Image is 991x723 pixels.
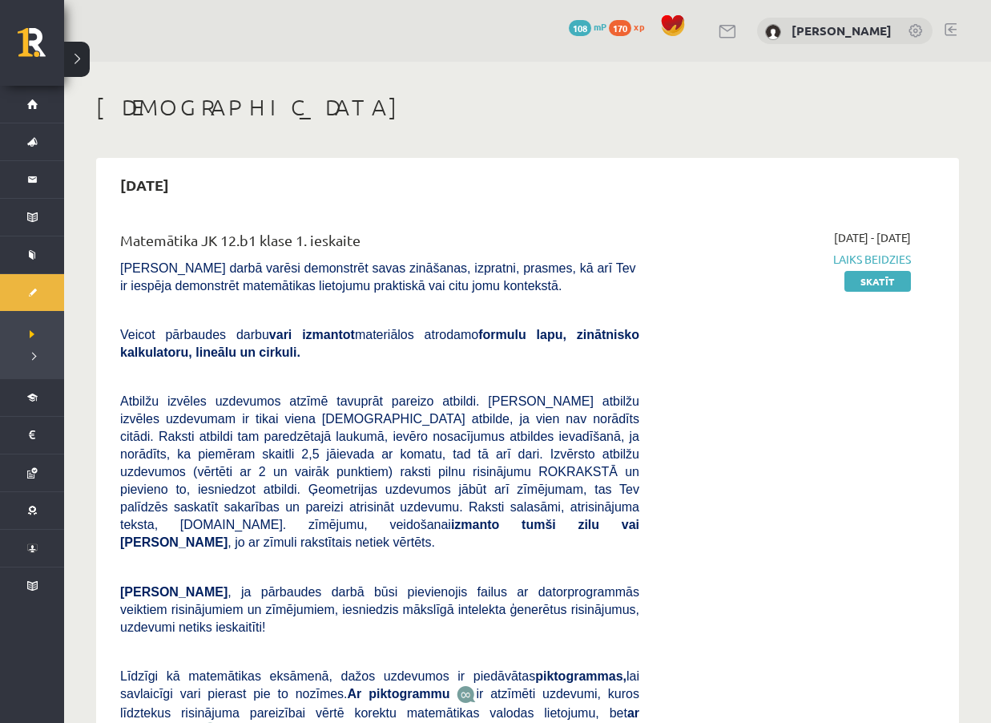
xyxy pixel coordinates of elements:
[844,271,911,292] a: Skatīt
[609,20,652,33] a: 170 xp
[765,24,781,40] img: Nikoletta Gruzdiņa
[18,28,64,68] a: Rīgas 1. Tālmācības vidusskola
[120,261,639,293] span: [PERSON_NAME] darbā varēsi demonstrēt savas zināšanas, izpratni, prasmes, kā arī Tev ir iespēja d...
[594,20,606,33] span: mP
[569,20,606,33] a: 108 mP
[535,669,626,683] b: piktogrammas,
[120,328,639,359] b: formulu lapu, zinātnisko kalkulatoru, lineālu un cirkuli.
[96,94,959,121] h1: [DEMOGRAPHIC_DATA]
[634,20,644,33] span: xp
[348,687,450,701] b: Ar piktogrammu
[104,166,185,204] h2: [DATE]
[120,585,228,599] span: [PERSON_NAME]
[120,394,639,549] span: Atbilžu izvēles uzdevumos atzīmē tavuprāt pareizo atbildi. [PERSON_NAME] atbilžu izvēles uzdevuma...
[451,518,499,531] b: izmanto
[609,20,631,36] span: 170
[269,328,355,341] b: vari izmantot
[120,669,639,701] span: Līdzīgi kā matemātikas eksāmenā, dažos uzdevumos ir piedāvātas lai savlaicīgi vari pierast pie to...
[834,229,911,246] span: [DATE] - [DATE]
[120,585,639,634] span: , ja pārbaudes darbā būsi pievienojis failus ar datorprogrammās veiktiem risinājumiem un zīmējumi...
[457,685,476,704] img: JfuEzvunn4EvwAAAAASUVORK5CYII=
[663,251,911,268] span: Laiks beidzies
[792,22,892,38] a: [PERSON_NAME]
[569,20,591,36] span: 108
[120,328,639,359] span: Veicot pārbaudes darbu materiālos atrodamo
[120,229,639,259] div: Matemātika JK 12.b1 klase 1. ieskaite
